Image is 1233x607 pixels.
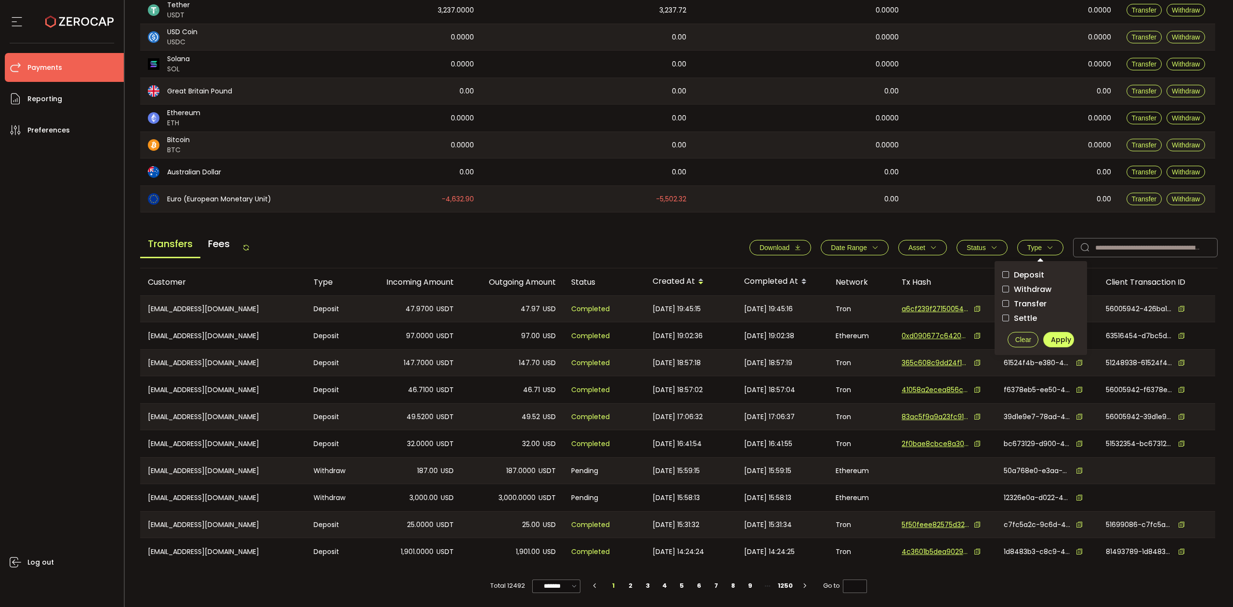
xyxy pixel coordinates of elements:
[1009,270,1044,279] span: Deposit
[744,438,792,449] span: [DATE] 16:41:55
[306,376,359,403] div: Deposit
[1004,466,1071,476] span: 50a768e0-e3aa-4a53-8d72-6d5ca69fb534
[148,85,159,97] img: gbp_portfolio.svg
[653,330,703,342] span: [DATE] 19:02:36
[167,86,232,96] span: Great Britain Pound
[672,167,686,178] span: 0.00
[1127,85,1162,97] button: Transfer
[672,140,686,151] span: 0.00
[653,303,701,315] span: [DATE] 19:45:15
[672,32,686,43] span: 0.00
[1004,358,1071,368] span: 61524f4b-e380-494e-826d-7dfe58bc7d4d
[1127,139,1162,151] button: Transfer
[1167,193,1205,205] button: Withdraw
[359,277,461,288] div: Incoming Amount
[653,546,704,557] span: [DATE] 14:24:24
[451,59,474,70] span: 0.0000
[571,465,598,476] span: Pending
[1167,85,1205,97] button: Withdraw
[1132,114,1157,122] span: Transfer
[436,384,454,396] span: USDT
[167,64,190,74] span: SOL
[140,484,306,511] div: [EMAIL_ADDRESS][DOMAIN_NAME]
[908,244,925,251] span: Asset
[538,492,556,503] span: USDT
[543,357,556,369] span: USD
[1017,240,1063,255] button: Type
[436,546,454,557] span: USDT
[140,376,306,403] div: [EMAIL_ADDRESS][DOMAIN_NAME]
[653,357,701,369] span: [DATE] 18:57:18
[1167,139,1205,151] button: Withdraw
[1172,114,1200,122] span: Withdraw
[571,384,610,396] span: Completed
[436,519,454,530] span: USDT
[828,296,894,322] div: Tron
[605,579,622,593] li: 1
[653,519,699,530] span: [DATE] 15:31:32
[828,404,894,430] div: Tron
[1167,58,1205,70] button: Withdraw
[441,465,454,476] span: USD
[417,465,438,476] span: 187.00
[673,579,691,593] li: 5
[408,384,433,396] span: 46.7100
[828,458,894,484] div: Ethereum
[167,194,271,204] span: Euro (European Monetary Unit)
[653,465,700,476] span: [DATE] 15:59:15
[742,579,759,593] li: 9
[672,59,686,70] span: 0.00
[1172,33,1200,41] span: Withdraw
[1132,141,1157,149] span: Transfer
[749,240,811,255] button: Download
[498,492,536,503] span: 3,000.0000
[407,438,433,449] span: 32.0000
[543,303,556,315] span: USD
[306,277,359,288] div: Type
[306,296,359,322] div: Deposit
[406,303,433,315] span: 47.9700
[690,579,708,593] li: 6
[148,166,159,178] img: aud_portfolio.svg
[744,546,795,557] span: [DATE] 14:24:25
[538,465,556,476] span: USDT
[1004,385,1071,395] span: f6378eb5-ee50-42c1-be75-b70ed003dc52
[1132,168,1157,176] span: Transfer
[902,331,969,341] span: 0xd090677c64206df6e3dea4dd7c37e8515ee58fcc44a5eff7be97262176bfede2
[659,5,686,16] span: 3,237.72
[1106,358,1173,368] span: 51248938-61524f4be380494e826d7dfe58bc7d4d-M1
[1043,332,1074,347] button: Apply
[1106,385,1173,395] span: 56005942-f6378eb5ee5042c1be75b70ed003dc52-M1
[459,167,474,178] span: 0.00
[27,123,70,137] span: Preferences
[167,54,190,64] span: Solana
[1106,304,1173,314] span: 56005942-426ba18634e246fc901020ce99b34b67-M1
[522,411,540,422] span: 49.52
[898,240,947,255] button: Asset
[828,430,894,457] div: Tron
[1004,493,1071,503] span: 12326e0a-d022-494e-93ef-ccc46865bdb1
[571,411,610,422] span: Completed
[140,350,306,376] div: [EMAIL_ADDRESS][DOMAIN_NAME]
[653,384,703,396] span: [DATE] 18:57:02
[543,546,556,557] span: USD
[744,357,792,369] span: [DATE] 18:57:19
[876,32,899,43] span: 0.0000
[306,538,359,565] div: Deposit
[1015,336,1031,343] span: Clear
[1127,58,1162,70] button: Transfer
[148,193,159,205] img: eur_portfolio.svg
[1088,32,1111,43] span: 0.0000
[902,304,969,314] span: a6cf239f271500545f151f3c7784e9f2ead457e7bc45a70bad265a37170700f7
[884,167,899,178] span: 0.00
[1097,167,1111,178] span: 0.00
[401,546,433,557] span: 1,901.0000
[1106,547,1173,557] span: 81493789-1d8483b3c8c94426ae09cfe279c2ebea-MT5
[543,519,556,530] span: USD
[140,404,306,430] div: [EMAIL_ADDRESS][DOMAIN_NAME]
[167,27,197,37] span: USD Coin
[1132,6,1157,14] span: Transfer
[708,579,725,593] li: 7
[148,139,159,151] img: btc_portfolio.svg
[1127,166,1162,178] button: Transfer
